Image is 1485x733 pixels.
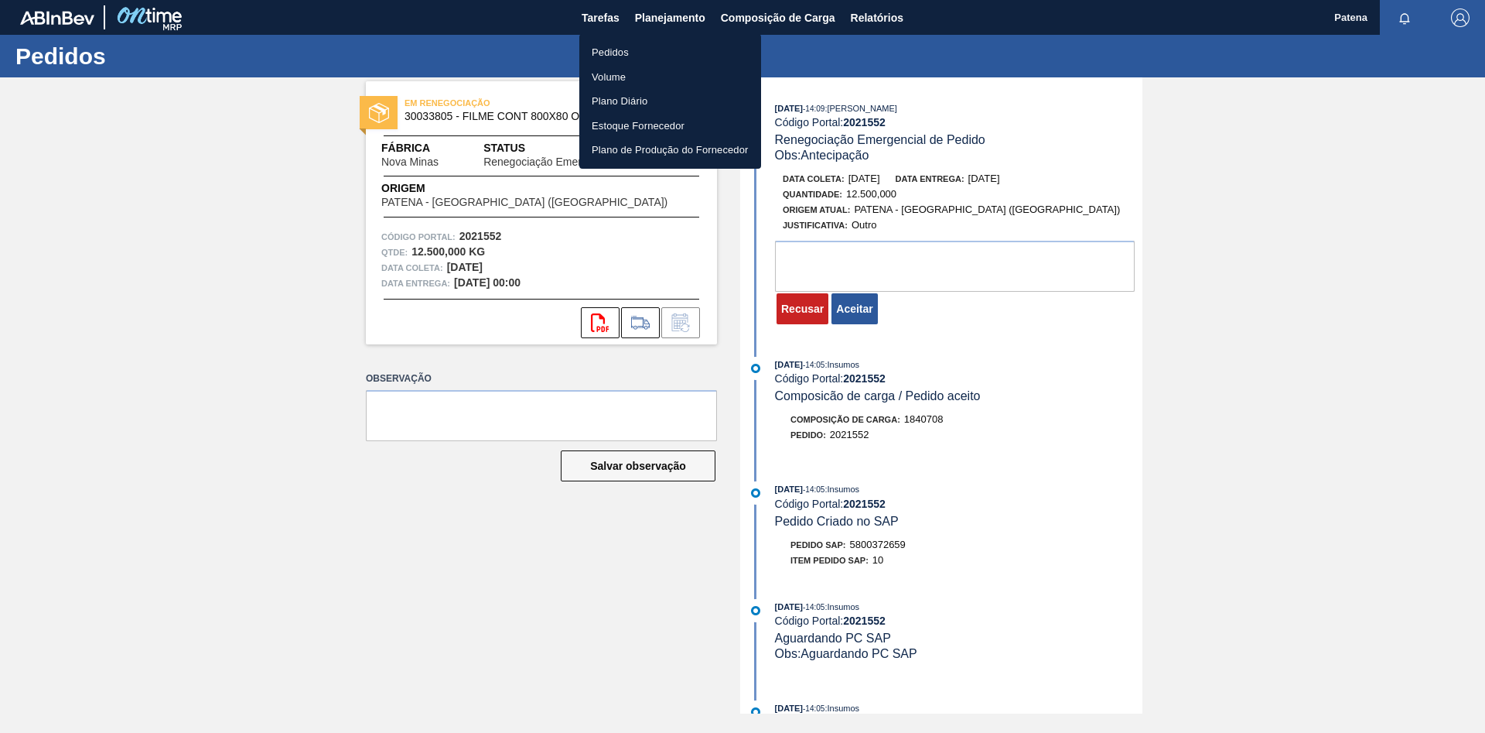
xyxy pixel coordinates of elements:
a: Volume [579,65,761,90]
a: Estoque Fornecedor [579,114,761,139]
a: Plano de Produção do Fornecedor [579,138,761,163]
a: Pedidos [579,40,761,65]
a: Plano Diário [579,89,761,114]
